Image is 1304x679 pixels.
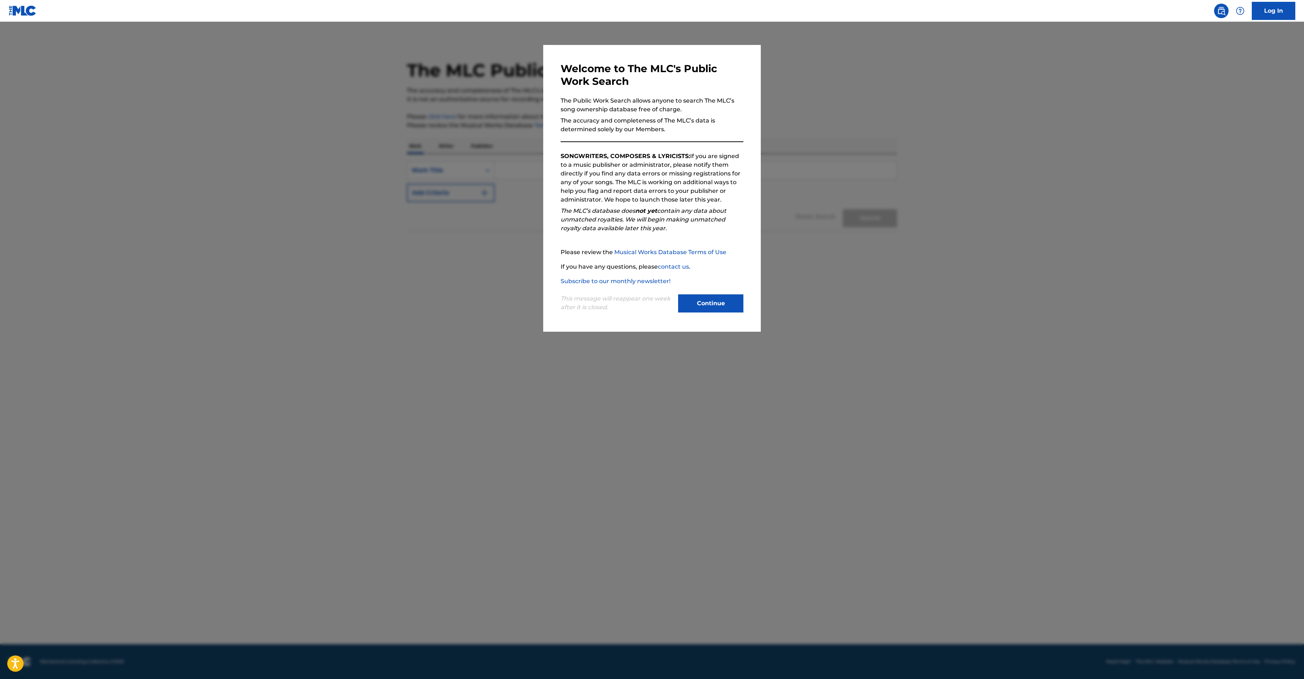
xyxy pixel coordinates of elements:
a: contact us [658,263,689,270]
div: Help [1233,4,1247,18]
a: Log In [1252,2,1295,20]
h3: Welcome to The MLC's Public Work Search [561,62,743,88]
em: The MLC’s database does contain any data about unmatched royalties. We will begin making unmatche... [561,207,726,232]
img: search [1217,7,1226,15]
img: help [1236,7,1245,15]
strong: SONGWRITERS, COMPOSERS & LYRICISTS: [561,153,690,160]
p: Please review the [561,248,743,257]
p: If you are signed to a music publisher or administrator, please notify them directly if you find ... [561,152,743,204]
img: MLC Logo [9,5,37,16]
p: If you have any questions, please . [561,262,743,271]
button: Continue [678,294,743,312]
p: This message will reappear one week after it is closed. [561,294,674,312]
p: The accuracy and completeness of The MLC’s data is determined solely by our Members. [561,116,743,134]
p: The Public Work Search allows anyone to search The MLC’s song ownership database free of charge. [561,96,743,114]
a: Subscribe to our monthly newsletter! [561,278,670,285]
a: Public Search [1214,4,1229,18]
strong: not yet [635,207,657,214]
a: Musical Works Database Terms of Use [614,249,726,256]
